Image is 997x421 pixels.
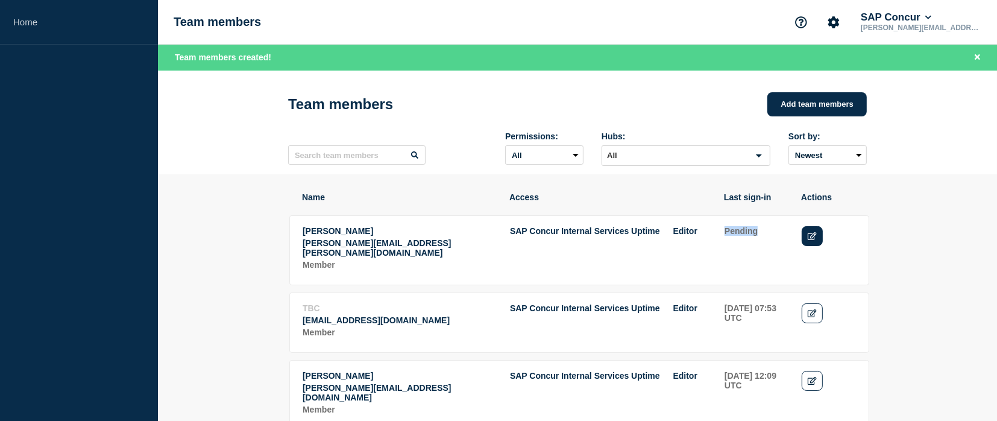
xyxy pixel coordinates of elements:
span: SAP Concur Internal Services Uptime [510,226,660,236]
button: Support [788,10,814,35]
td: Last sign-in: 2025-08-29 12:09 UTC [724,370,789,417]
p: Name: TBC [303,303,497,313]
th: Access [509,192,711,203]
th: Name [301,192,497,203]
span: [PERSON_NAME] [303,226,373,236]
button: Close banner [970,51,985,65]
span: Editor [673,226,697,236]
p: Email: a.nataraja@sap.com [303,315,497,325]
input: Search team members [288,145,426,165]
div: Sort by: [788,131,867,141]
a: Edit [802,303,823,323]
p: Role: Member [303,405,497,414]
li: Access to Hub SAP Concur Internal Services Uptime with role Editor [510,371,697,381]
th: Actions [800,192,856,203]
p: Email: vipul.kasana@sap.com [303,238,497,258]
a: Edit [802,371,823,391]
div: Permissions: [505,131,583,141]
button: Add team members [767,92,867,116]
h1: Team members [288,96,393,113]
td: Actions: Edit [801,303,857,340]
td: Last sign-in: Pending [724,226,789,273]
span: Team members created! [175,52,271,62]
span: Editor [673,371,697,381]
td: Actions: Edit [801,226,857,273]
div: Search for option [602,145,770,166]
span: SAP Concur Internal Services Uptime [510,371,660,381]
h1: Team members [174,15,261,29]
td: Last sign-in: 2025-07-16 07:53 UTC [724,303,789,340]
div: Hubs: [602,131,770,141]
p: Name: Sushma Ramaiah [303,371,497,381]
select: Sort by [788,145,867,165]
select: Permissions: [505,145,583,165]
span: Editor [673,303,697,313]
td: Actions: Edit [801,370,857,417]
p: Role: Member [303,260,497,270]
button: SAP Concur [858,11,934,24]
p: [PERSON_NAME][EMAIL_ADDRESS][PERSON_NAME][DOMAIN_NAME] [858,24,984,32]
span: [PERSON_NAME] [303,371,373,381]
li: Access to Hub SAP Concur Internal Services Uptime with role Editor [510,226,697,236]
th: Last sign-in [723,192,788,203]
span: SAP Concur Internal Services Uptime [510,303,660,313]
p: Email: sushma.ramaiah@sap.com [303,383,497,402]
p: Role: Member [303,328,497,337]
p: Name: Vipul Kasana [303,226,497,236]
span: TBC [303,303,320,313]
a: Edit [802,226,823,246]
li: Access to Hub SAP Concur Internal Services Uptime with role Editor [510,303,697,313]
button: Account settings [821,10,846,35]
input: Search for option [603,148,749,163]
